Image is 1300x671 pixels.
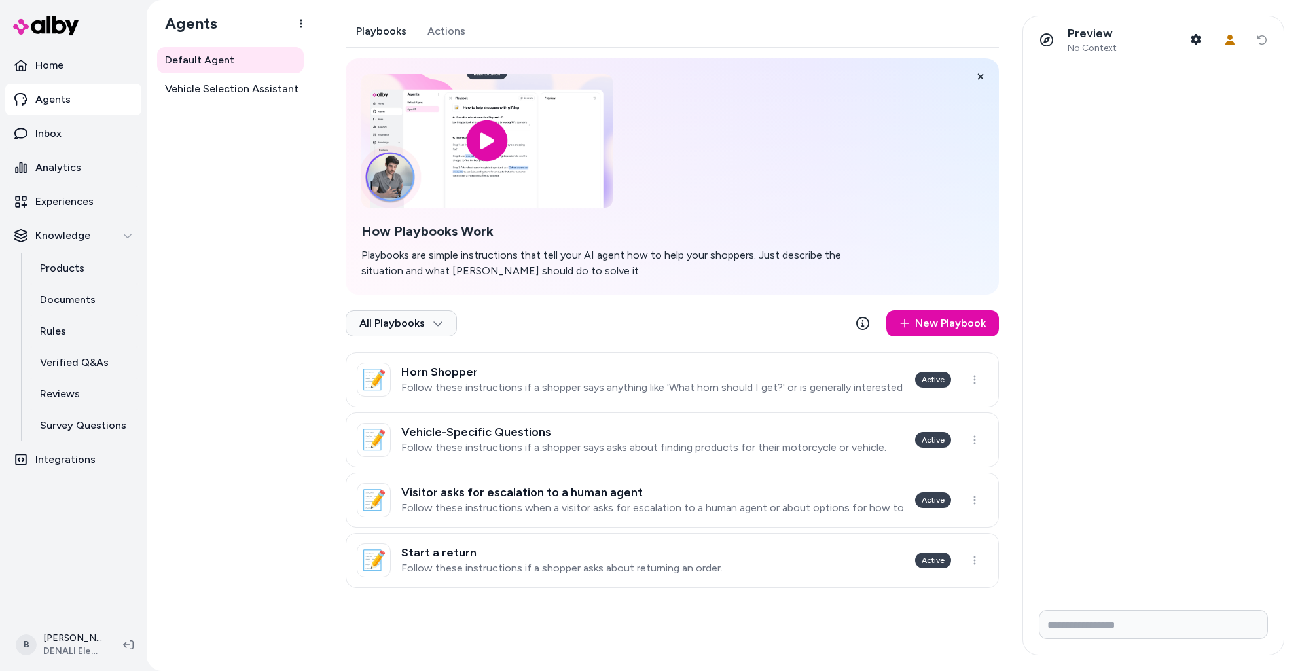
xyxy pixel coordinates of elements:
span: Default Agent [165,52,234,68]
h3: Vehicle-Specific Questions [401,426,886,439]
div: 📝 [357,483,391,517]
button: Knowledge [5,220,141,251]
p: [PERSON_NAME] [43,632,102,645]
div: Active [915,372,951,388]
p: Follow these instructions when a visitor asks for escalation to a human agent or about options fo... [401,501,905,515]
a: Experiences [5,186,141,217]
a: Survey Questions [27,410,141,441]
span: B [16,634,37,655]
a: 📝Start a returnFollow these instructions if a shopper asks about returning an order.Active [346,533,999,588]
p: Integrations [35,452,96,467]
h3: Horn Shopper [401,365,905,378]
a: 📝Visitor asks for escalation to a human agentFollow these instructions when a visitor asks for es... [346,473,999,528]
button: B[PERSON_NAME]DENALI Electronics [8,624,113,666]
button: Actions [417,16,476,47]
p: Knowledge [35,228,90,244]
span: No Context [1068,43,1117,54]
div: Active [915,432,951,448]
a: Verified Q&As [27,347,141,378]
a: Documents [27,284,141,316]
p: Follow these instructions if a shopper says asks about finding products for their motorcycle or v... [401,441,886,454]
span: Vehicle Selection Assistant [165,81,298,97]
p: Follow these instructions if a shopper says anything like 'What horn should I get?' or is general... [401,381,905,394]
h1: Agents [154,14,217,33]
h3: Start a return [401,546,723,559]
a: Analytics [5,152,141,183]
a: Default Agent [157,47,304,73]
p: Experiences [35,194,94,209]
a: 📝Vehicle-Specific QuestionsFollow these instructions if a shopper says asks about finding product... [346,412,999,467]
h2: How Playbooks Work [361,223,864,240]
span: DENALI Electronics [43,645,102,658]
p: Products [40,261,84,276]
p: Preview [1068,26,1117,41]
p: Playbooks are simple instructions that tell your AI agent how to help your shoppers. Just describ... [361,247,864,279]
p: Agents [35,92,71,107]
p: Reviews [40,386,80,402]
div: 📝 [357,363,391,397]
h3: Visitor asks for escalation to a human agent [401,486,905,499]
p: Verified Q&As [40,355,109,371]
a: Reviews [27,378,141,410]
a: Home [5,50,141,81]
p: Follow these instructions if a shopper asks about returning an order. [401,562,723,575]
a: Integrations [5,444,141,475]
a: New Playbook [886,310,999,336]
p: Home [35,58,63,73]
p: Inbox [35,126,62,141]
a: Inbox [5,118,141,149]
p: Survey Questions [40,418,126,433]
a: Rules [27,316,141,347]
div: Active [915,553,951,568]
a: Vehicle Selection Assistant [157,76,304,102]
p: Analytics [35,160,81,175]
a: Products [27,253,141,284]
div: Active [915,492,951,508]
div: 📝 [357,543,391,577]
span: All Playbooks [359,317,443,330]
button: All Playbooks [346,310,457,336]
p: Documents [40,292,96,308]
a: 📝Horn ShopperFollow these instructions if a shopper says anything like 'What horn should I get?' ... [346,352,999,407]
input: Write your prompt here [1039,610,1268,639]
p: Rules [40,323,66,339]
div: 📝 [357,423,391,457]
button: Playbooks [346,16,417,47]
img: alby Logo [13,16,79,35]
a: Agents [5,84,141,115]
